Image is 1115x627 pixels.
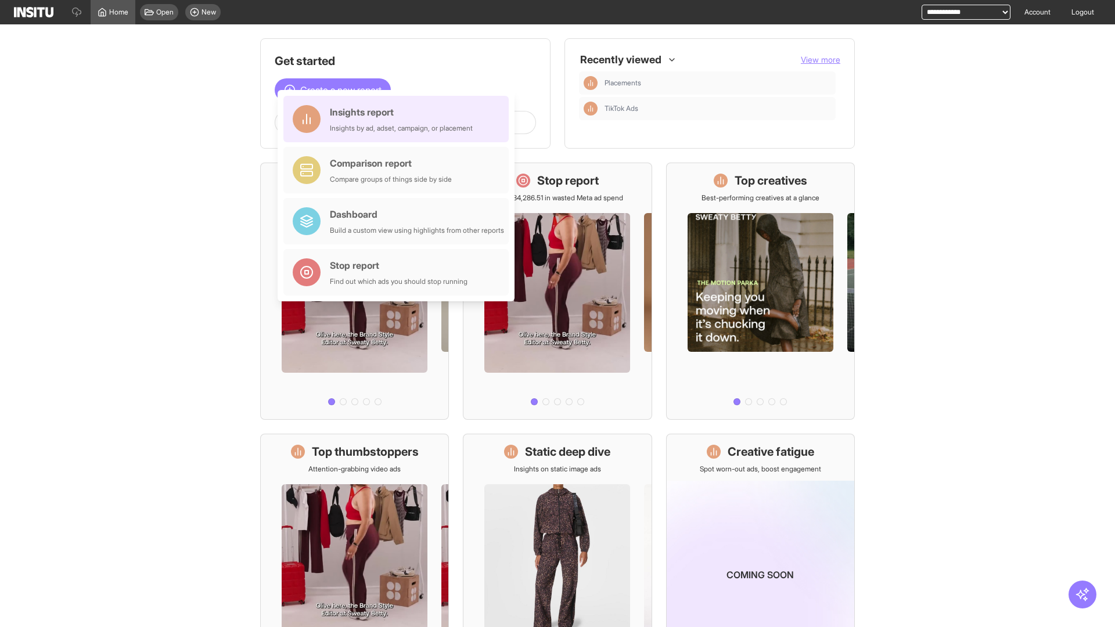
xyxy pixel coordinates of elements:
div: Insights [584,102,598,116]
span: View more [801,55,840,64]
img: Logo [14,7,53,17]
div: Dashboard [330,207,504,221]
h1: Get started [275,53,536,69]
div: Insights by ad, adset, campaign, or placement [330,124,473,133]
h1: Top thumbstoppers [312,444,419,460]
h1: Static deep dive [525,444,610,460]
p: Insights on static image ads [514,464,601,474]
div: Insights report [330,105,473,119]
a: Top creativesBest-performing creatives at a glance [666,163,855,420]
span: Placements [605,78,641,88]
span: Open [156,8,174,17]
button: Create a new report [275,78,391,102]
div: Build a custom view using highlights from other reports [330,226,504,235]
button: View more [801,54,840,66]
div: Find out which ads you should stop running [330,277,467,286]
p: Best-performing creatives at a glance [702,193,819,203]
span: Home [109,8,128,17]
span: TikTok Ads [605,104,638,113]
div: Compare groups of things side by side [330,175,452,184]
span: New [202,8,216,17]
p: Save £34,286.51 in wasted Meta ad spend [492,193,623,203]
div: Stop report [330,258,467,272]
h1: Top creatives [735,172,807,189]
h1: Stop report [537,172,599,189]
a: Stop reportSave £34,286.51 in wasted Meta ad spend [463,163,652,420]
div: Insights [584,76,598,90]
span: Create a new report [300,83,382,97]
span: TikTok Ads [605,104,831,113]
a: What's live nowSee all active ads instantly [260,163,449,420]
p: Attention-grabbing video ads [308,464,401,474]
div: Comparison report [330,156,452,170]
span: Placements [605,78,831,88]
